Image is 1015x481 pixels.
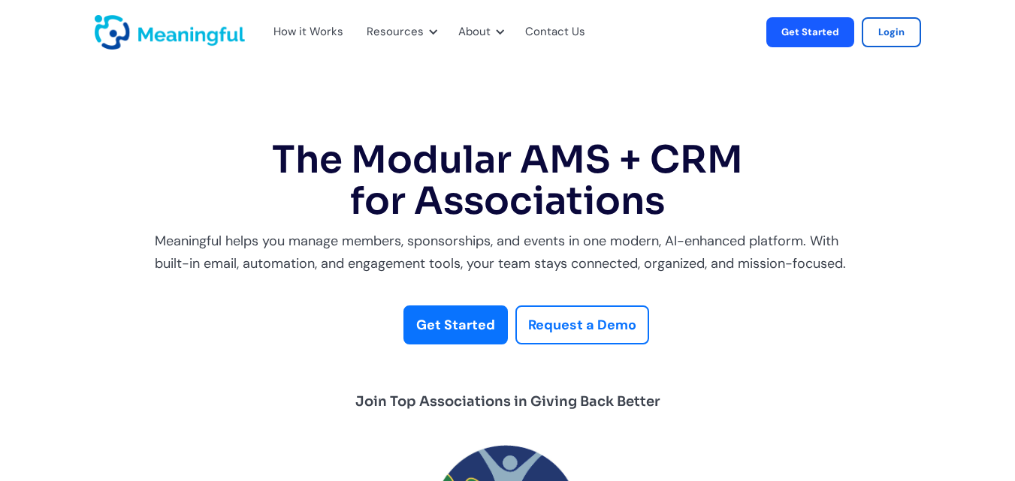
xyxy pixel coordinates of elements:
[95,15,132,50] a: home
[273,23,332,42] a: How it Works
[458,23,491,42] div: About
[449,8,509,57] div: About
[155,230,861,275] div: Meaningful helps you manage members, sponsorships, and events in one modern, AI-enhanced platform...
[516,8,603,57] div: Contact Us
[416,316,495,334] font: Get Started
[525,23,585,42] a: Contact Us
[862,17,921,47] a: Login
[358,8,442,57] div: Resources
[273,23,343,42] div: How it Works
[403,305,508,345] a: Get Started
[528,316,636,334] strong: Request a Demo
[264,8,350,57] div: How it Works
[766,17,854,47] a: Get Started
[367,23,424,42] div: Resources
[515,305,649,345] a: Request a Demo
[355,389,660,413] div: Join Top Associations in Giving Back Better
[155,140,861,222] h1: The Modular AMS + CRM for Associations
